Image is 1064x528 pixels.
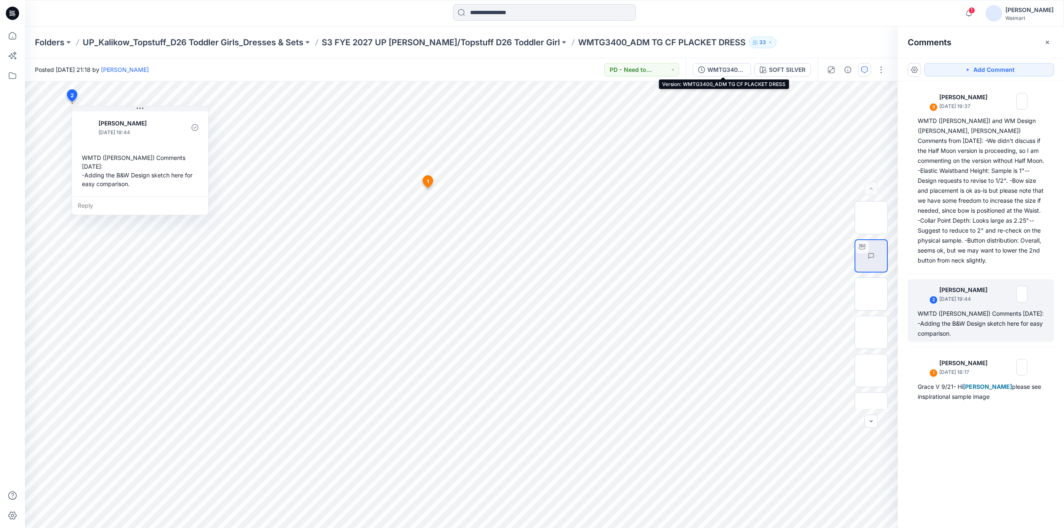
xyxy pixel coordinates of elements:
[918,116,1044,265] div: WMTD ([PERSON_NAME]) and WM Design ([PERSON_NAME], [PERSON_NAME]) Comments from [DATE]: -We didn'...
[968,7,975,14] span: 1
[985,5,1002,22] img: avatar
[929,296,938,304] div: 2
[99,128,166,137] p: [DATE] 19:44
[919,359,936,376] img: Grace Vergara
[924,63,1054,76] button: Add Comment
[83,37,303,48] a: UP_Kalikow_Topstuff_D26 Toddler Girls_Dresses & Sets
[754,63,811,76] button: SOFT SILVER
[72,196,208,215] div: Reply
[79,119,95,136] img: Kristin Veit
[939,92,993,102] p: [PERSON_NAME]
[322,37,560,48] a: S3 FYE 2027 UP [PERSON_NAME]/Topstuff D26 Toddler Girl
[841,63,855,76] button: Details
[427,178,429,185] span: 1
[707,65,746,74] div: WMTG3400_ADM TG CF PLACKET DRESS
[71,92,74,99] span: 2
[939,285,993,295] p: [PERSON_NAME]
[749,37,776,48] button: 33
[1005,15,1054,21] div: Walmart
[963,383,1012,390] span: [PERSON_NAME]
[918,382,1044,402] div: Grace V 9/21- Hi please see inspirational sample image
[99,118,166,128] p: [PERSON_NAME]
[35,65,149,74] span: Posted [DATE] 21:18 by
[101,66,149,73] a: [PERSON_NAME]
[769,65,805,74] div: SOFT SILVER
[1005,5,1054,15] div: [PERSON_NAME]
[919,286,936,302] img: Kristin Veit
[908,37,951,47] h2: Comments
[939,102,993,111] p: [DATE] 19:37
[929,369,938,377] div: 1
[939,295,993,303] p: [DATE] 19:44
[918,309,1044,339] div: WMTD ([PERSON_NAME]) Comments [DATE]: -Adding the B&W Design sketch here for easy comparison.
[79,150,202,192] div: WMTD ([PERSON_NAME]) Comments [DATE]: -Adding the B&W Design sketch here for easy comparison.
[35,37,64,48] a: Folders
[693,63,751,76] button: WMTG3400_ADM TG CF PLACKET DRESS
[939,358,993,368] p: [PERSON_NAME]
[759,38,766,47] p: 33
[939,368,993,376] p: [DATE] 18:17
[919,93,936,110] img: Kristin Veit
[929,103,938,111] div: 3
[578,37,746,48] p: WMTG3400_ADM TG CF PLACKET DRESS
